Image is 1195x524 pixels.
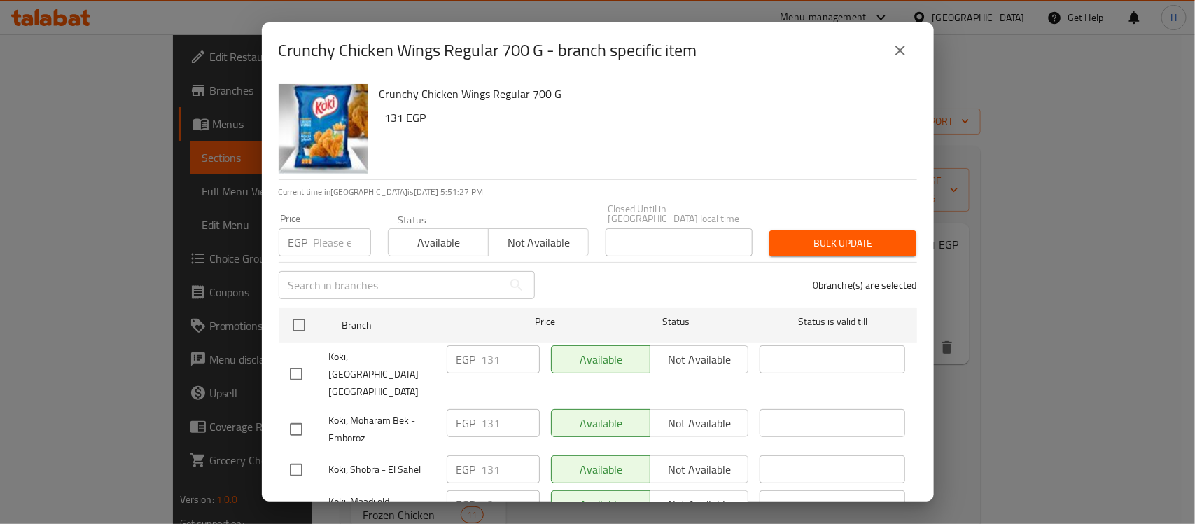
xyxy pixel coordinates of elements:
[394,233,483,253] span: Available
[314,228,371,256] input: Please enter price
[388,228,489,256] button: Available
[494,233,583,253] span: Not available
[379,84,906,104] h6: Crunchy Chicken Wings Regular 700 G
[288,234,308,251] p: EGP
[760,313,905,331] span: Status is valid till
[488,228,589,256] button: Not available
[456,415,476,432] p: EGP
[279,186,917,198] p: Current time in [GEOGRAPHIC_DATA] is [DATE] 5:51:27 PM
[329,412,435,447] span: Koki, Moharam Bek - Emboroz
[482,490,540,518] input: Please enter price
[456,496,476,513] p: EGP
[883,34,917,67] button: close
[813,278,917,292] p: 0 branche(s) are selected
[603,313,748,331] span: Status
[781,235,905,252] span: Bulk update
[279,84,368,174] img: Crunchy Chicken Wings Regular 700 G
[329,348,435,401] span: Koki, [GEOGRAPHIC_DATA] - [GEOGRAPHIC_DATA]
[342,317,487,334] span: Branch
[279,39,697,62] h2: Crunchy Chicken Wings Regular 700 G - branch specific item
[769,230,916,256] button: Bulk update
[456,351,476,368] p: EGP
[279,271,503,299] input: Search in branches
[482,345,540,373] input: Please enter price
[329,461,435,478] span: Koki, Shobra - El Sahel
[456,461,476,478] p: EGP
[482,455,540,483] input: Please enter price
[498,313,592,331] span: Price
[385,108,906,127] h6: 131 EGP
[482,409,540,437] input: Please enter price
